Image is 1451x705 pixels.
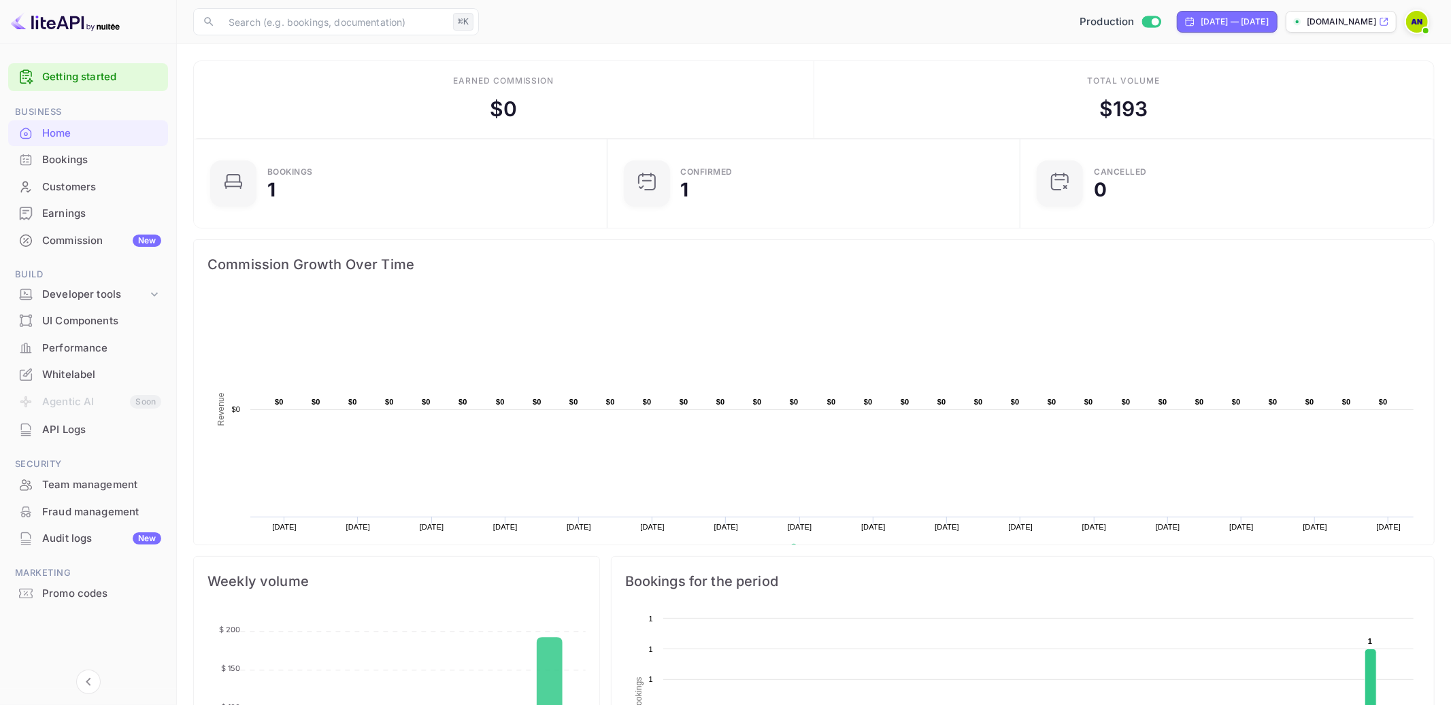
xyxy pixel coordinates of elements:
text: Revenue [803,544,837,553]
span: Build [8,267,168,282]
span: Business [8,105,168,120]
button: Collapse navigation [76,670,101,694]
text: $0 [533,398,541,406]
div: Fraud management [8,499,168,526]
text: 1 [648,645,652,653]
a: Fraud management [8,499,168,524]
a: Home [8,120,168,145]
text: $0 [827,398,836,406]
text: $0 [1122,398,1131,406]
a: Earnings [8,201,168,226]
div: Fraud management [42,504,161,520]
p: [DOMAIN_NAME] [1307,16,1376,28]
div: Earned commission [453,75,554,87]
div: Confirmed [681,168,733,176]
span: Bookings for the period [625,570,1420,592]
text: $0 [1048,398,1056,406]
text: $0 [1232,398,1241,406]
div: API Logs [8,417,168,443]
text: $0 [569,398,578,406]
text: $0 [1305,398,1314,406]
a: UI Components [8,308,168,333]
div: Earnings [8,201,168,227]
text: [DATE] [420,523,444,531]
div: Switch to Sandbox mode [1074,14,1166,30]
text: $0 [753,398,762,406]
text: [DATE] [1082,523,1107,531]
text: $0 [606,398,615,406]
text: $0 [1342,398,1351,406]
div: Developer tools [42,287,148,303]
text: $0 [458,398,467,406]
text: [DATE] [935,523,959,531]
div: UI Components [8,308,168,334]
text: 1 [648,675,652,683]
input: Search (e.g. bookings, documentation) [220,8,448,35]
span: Security [8,457,168,472]
div: Customers [42,179,161,195]
text: $0 [643,398,652,406]
div: 1 [267,180,276,199]
div: Audit logs [42,531,161,547]
a: CommissionNew [8,228,168,253]
text: [DATE] [272,523,297,531]
text: $0 [1011,398,1020,406]
div: Performance [8,335,168,362]
div: Home [42,126,161,141]
div: $ 0 [490,94,517,124]
div: CANCELLED [1094,168,1147,176]
a: Audit logsNew [8,526,168,551]
div: Earnings [42,206,161,222]
div: New [133,235,161,247]
text: [DATE] [1156,523,1180,531]
a: Promo codes [8,581,168,606]
div: Whitelabel [42,367,161,383]
text: $0 [422,398,431,406]
text: $0 [1084,398,1093,406]
span: Production [1080,14,1135,30]
text: [DATE] [640,523,665,531]
div: API Logs [42,422,161,438]
text: [DATE] [493,523,518,531]
text: [DATE] [346,523,371,531]
text: [DATE] [714,523,739,531]
text: [DATE] [861,523,886,531]
img: Abdelrahman Nasef [1406,11,1428,33]
text: $0 [1269,398,1278,406]
div: Team management [42,477,161,493]
div: CommissionNew [8,228,168,254]
span: Marketing [8,566,168,581]
text: $0 [1158,398,1167,406]
span: Commission Growth Over Time [207,254,1420,275]
div: Getting started [8,63,168,91]
a: Team management [8,472,168,497]
text: $0 [231,405,240,413]
text: 1 [1368,637,1372,645]
img: LiteAPI logo [11,11,120,33]
text: $0 [312,398,320,406]
a: Performance [8,335,168,360]
tspan: $ 200 [219,625,241,634]
tspan: $ 150 [221,664,241,673]
text: [DATE] [1377,523,1401,531]
text: [DATE] [1303,523,1327,531]
text: [DATE] [788,523,812,531]
div: Promo codes [42,586,161,602]
text: $0 [864,398,873,406]
a: Bookings [8,147,168,172]
a: Getting started [42,69,161,85]
text: $0 [275,398,284,406]
text: [DATE] [1229,523,1254,531]
div: UI Components [42,313,161,329]
text: $0 [385,398,394,406]
text: $0 [716,398,725,406]
div: Audit logsNew [8,526,168,552]
text: $0 [901,398,910,406]
a: Customers [8,174,168,199]
text: [DATE] [1009,523,1033,531]
div: Whitelabel [8,362,168,388]
div: Bookings [8,147,168,173]
text: $0 [496,398,505,406]
div: 1 [681,180,689,199]
text: $0 [348,398,357,406]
